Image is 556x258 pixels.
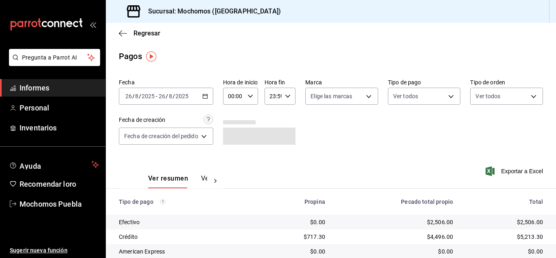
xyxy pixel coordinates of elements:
[148,7,281,15] font: Sucursal: Mochomos ([GEOGRAPHIC_DATA])
[146,51,156,62] img: Marcador de información sobre herramientas
[6,59,100,68] a: Pregunta a Parrot AI
[517,219,543,225] font: $2,506.00
[119,117,165,123] font: Fecha de creación
[388,79,421,86] font: Tipo de pago
[528,248,543,255] font: $0.00
[119,29,160,37] button: Regresar
[156,93,158,99] font: -
[148,174,188,182] font: Ver resumen
[401,198,453,205] font: Pecado total propio
[139,93,141,99] font: /
[141,93,155,99] input: ----
[173,93,175,99] font: /
[304,234,325,240] font: $717.30
[119,219,140,225] font: Efectivo
[148,174,207,188] div: pestañas de navegación
[134,29,160,37] font: Regresar
[160,199,166,205] svg: Los pagos realizados con Pay y otras terminales son montos brutos.
[9,49,100,66] button: Pregunta a Parrot AI
[470,79,505,86] font: Tipo de orden
[119,79,135,86] font: Fecha
[20,180,76,188] font: Recomendar loro
[169,93,173,99] input: --
[166,93,168,99] font: /
[201,174,232,182] font: Ver pagos
[158,93,166,99] input: --
[310,219,325,225] font: $0.00
[119,234,138,240] font: Crédito
[517,234,543,240] font: $5,213.30
[135,93,139,99] input: --
[119,198,153,205] font: Tipo de pago
[124,133,198,139] font: Fecha de creación del pedido
[20,84,49,92] font: Informes
[132,93,135,99] font: /
[438,248,453,255] font: $0.00
[529,198,543,205] font: Total
[20,200,82,208] font: Mochomos Puebla
[20,104,49,112] font: Personal
[20,123,57,132] font: Inventarios
[310,248,325,255] font: $0.00
[125,93,132,99] input: --
[393,93,418,99] font: Ver todos
[119,51,142,61] font: Pagos
[175,93,189,99] input: ----
[304,198,325,205] font: Propina
[22,54,77,61] font: Pregunta a Parrot AI
[10,247,68,254] font: Sugerir nueva función
[90,21,96,28] button: abrir_cajón_menú
[427,219,453,225] font: $2,506.00
[305,79,322,86] font: Marca
[501,168,543,174] font: Exportar a Excel
[475,93,500,99] font: Ver todos
[223,79,258,86] font: Hora de inicio
[311,93,352,99] font: Elige las marcas
[487,166,543,176] button: Exportar a Excel
[265,79,285,86] font: Hora fin
[20,162,42,170] font: Ayuda
[119,248,165,255] font: American Express
[427,234,453,240] font: $4,496.00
